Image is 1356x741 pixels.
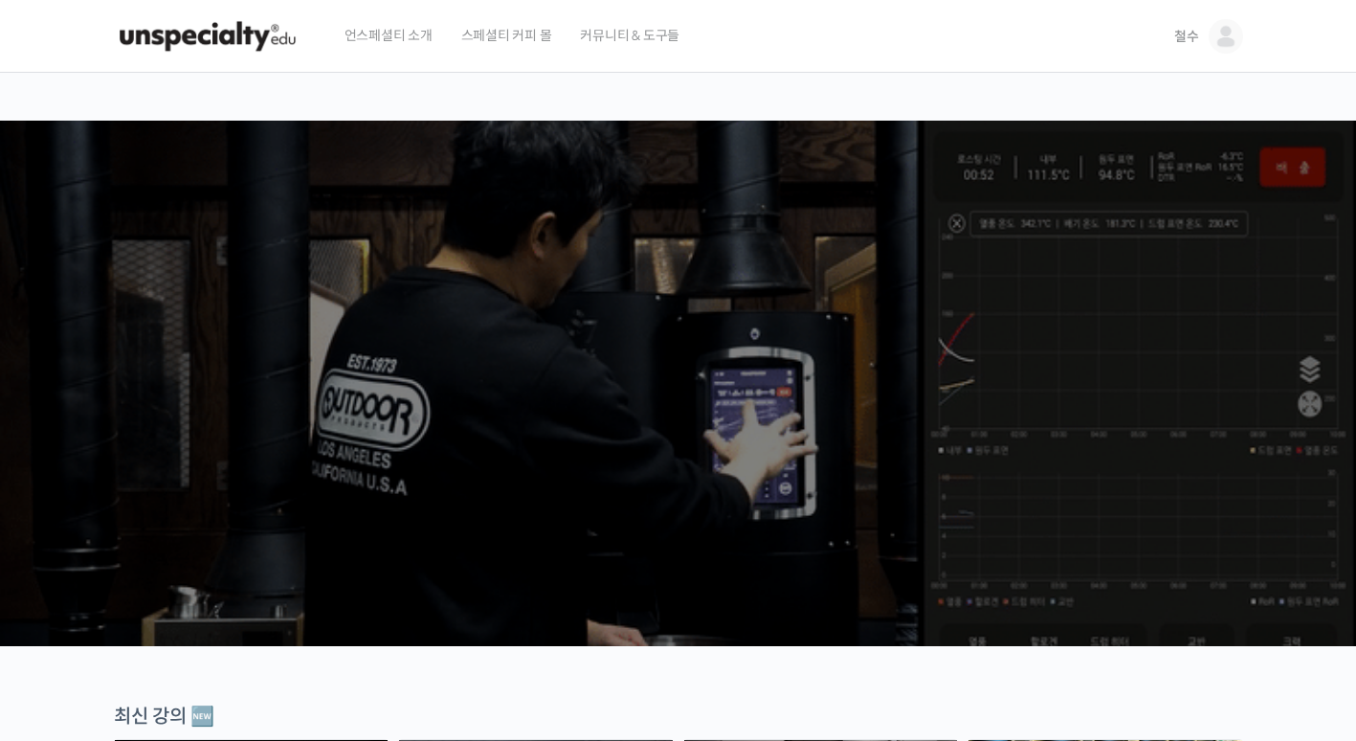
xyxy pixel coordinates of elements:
[1174,28,1199,45] span: 철수
[19,398,1338,425] p: 시간과 장소에 구애받지 않고, 검증된 커리큘럼으로
[114,704,1243,730] div: 최신 강의 🆕
[19,293,1338,390] p: [PERSON_NAME]을 다하는 당신을 위해, 최고와 함께 만든 커피 클래스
